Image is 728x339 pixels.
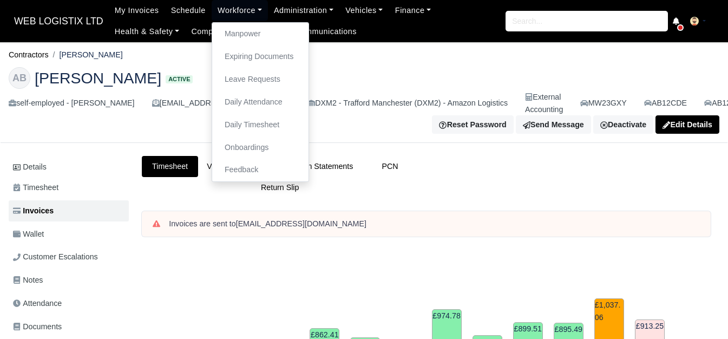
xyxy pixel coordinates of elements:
[289,21,363,42] a: Communications
[362,156,418,177] a: PCN
[13,205,54,217] span: Invoices
[217,68,304,91] a: Leave Requests
[9,270,129,291] a: Notes
[217,159,304,181] a: Feedback
[9,11,109,32] a: WEB LOGISTIX LTD
[13,251,98,263] span: Customer Escalations
[247,21,288,42] a: Reports
[525,91,563,116] div: External Accounting
[9,157,129,177] a: Details
[1,58,727,144] div: Adrian Birladeanu
[152,97,290,109] div: [EMAIL_ADDRESS][DOMAIN_NAME]
[217,91,304,114] a: Daily Attendance
[9,293,129,314] a: Attendance
[198,156,268,177] a: Vehicle Rentals
[9,50,49,59] a: Contractors
[9,10,109,32] span: WEB LOGISTIX LTD
[9,97,135,109] div: self-employed - [PERSON_NAME]
[49,49,123,61] li: [PERSON_NAME]
[655,115,719,134] a: Edit Details
[217,114,304,136] a: Daily Timesheet
[13,274,43,286] span: Notes
[236,219,366,228] strong: [EMAIL_ADDRESS][DOMAIN_NAME]
[593,115,653,134] a: Deactivate
[9,246,129,268] a: Customer Escalations
[217,23,304,45] a: Manpower
[142,177,418,198] a: Return Slip
[13,297,62,310] span: Attendance
[9,316,129,337] a: Documents
[644,97,687,109] a: AB12CDE
[516,115,591,134] a: Send Message
[580,97,626,109] a: MW23GXY
[217,136,304,159] a: Onboardings
[506,11,668,31] input: Search...
[9,224,129,245] a: Wallet
[13,181,58,194] span: Timesheet
[307,97,508,109] div: DXM2 - Trafford Manchester (DXM2) - Amazon Logistics
[109,21,186,42] a: Health & Safety
[9,67,30,89] div: AB
[432,115,513,134] button: Reset Password
[9,177,129,198] a: Timesheet
[13,321,62,333] span: Documents
[142,156,198,177] a: Timesheet
[9,200,129,221] a: Invoices
[185,21,247,42] a: Compliance
[35,70,161,86] span: [PERSON_NAME]
[533,213,728,339] iframe: Chat Widget
[169,219,700,230] div: Invoices are sent to
[13,228,44,240] span: Wallet
[268,156,362,177] a: Deduction Statements
[166,75,193,83] span: Active
[217,45,304,68] a: Expiring Documents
